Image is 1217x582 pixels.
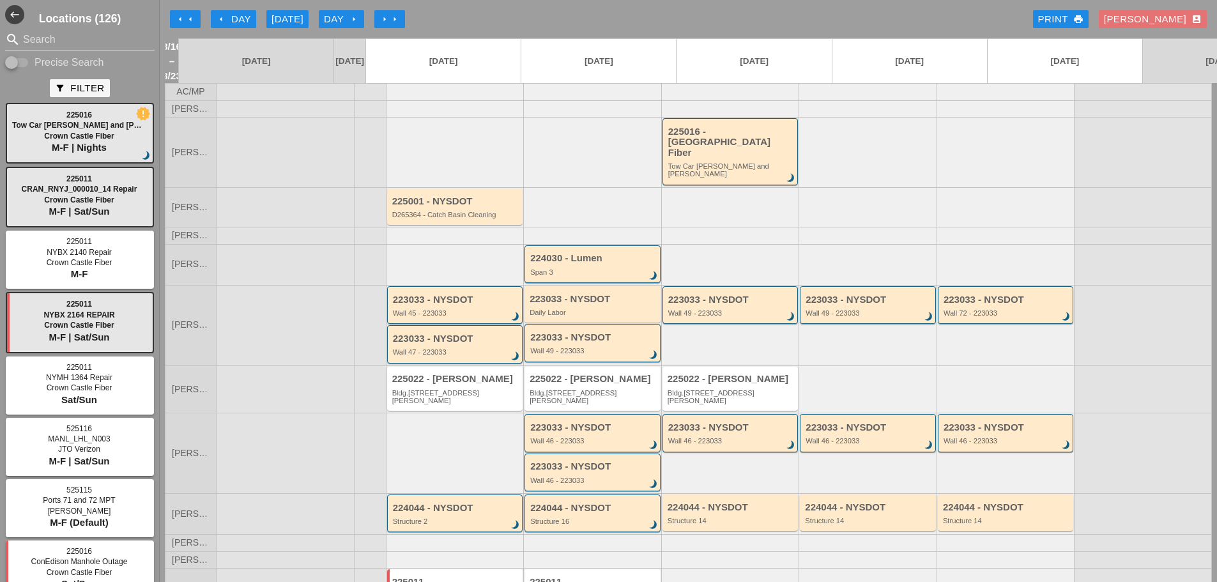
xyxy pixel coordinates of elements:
span: M-F [71,268,88,279]
button: [DATE] [266,10,309,28]
span: NYBX 2164 REPAIR [43,310,114,319]
div: Wall 47 - 223033 [393,348,519,356]
span: NYBX 2140 Repair [47,248,111,257]
div: Filter [55,81,104,96]
span: M-F | Sat/Sun [49,332,109,342]
i: brightness_3 [1060,438,1074,452]
div: 224030 - Lumen [530,253,657,264]
i: brightness_3 [647,518,661,532]
span: AC/MP [176,87,204,96]
a: [DATE] [521,39,676,83]
i: arrow_right [349,14,359,24]
i: brightness_3 [784,171,798,185]
div: Wall 49 - 223033 [530,347,657,355]
div: D265364 - Catch Basin Cleaning [392,211,520,218]
div: Wall 46 - 223033 [530,437,657,445]
span: 225016 [66,547,92,556]
span: [PERSON_NAME] [172,203,210,212]
div: Day [216,12,251,27]
div: 223033 - NYSDOT [944,295,1070,305]
i: brightness_3 [1060,310,1074,324]
div: Wall 49 - 223033 [806,309,932,317]
button: Move Ahead 1 Week [374,10,405,28]
div: [PERSON_NAME] [1104,12,1202,27]
a: [DATE] [677,39,831,83]
div: Wall 46 - 223033 [944,437,1070,445]
div: Wall 72 - 223033 [944,309,1070,317]
span: JTO Verizon [58,445,100,454]
a: [DATE] [366,39,521,83]
i: new_releases [137,108,149,119]
div: 223033 - NYSDOT [393,333,519,344]
span: M-F | Sat/Sun [49,456,109,466]
label: Precise Search [34,56,104,69]
div: 223033 - NYSDOT [393,295,519,305]
div: Structure 2 [393,517,519,525]
div: 223033 - NYSDOT [530,332,657,343]
div: 225022 - [PERSON_NAME] [530,374,657,385]
span: [PERSON_NAME] [172,538,210,548]
div: Daily Labor [530,309,657,316]
a: [DATE] [179,39,333,83]
div: Wall 46 - 223033 [530,477,657,484]
span: [PERSON_NAME] [172,148,210,157]
span: [PERSON_NAME] [172,259,210,269]
span: Ports 71 and 72 MPT [43,496,115,505]
a: [DATE] [832,39,987,83]
i: west [5,5,24,24]
i: brightness_3 [509,310,523,324]
div: [DATE] [272,12,303,27]
span: ConEdison Manhole Outage [31,557,128,566]
span: [PERSON_NAME] [172,385,210,394]
span: M-F | Nights [52,142,107,153]
div: 225022 - [PERSON_NAME] [668,374,795,385]
i: brightness_3 [784,310,798,324]
span: 525115 [66,486,92,494]
span: M-F | Sat/Sun [49,206,109,217]
i: arrow_right [390,14,400,24]
i: arrow_right [379,14,390,24]
i: brightness_3 [509,518,523,532]
i: brightness_3 [647,438,661,452]
button: Filter [50,79,109,97]
div: Span 3 [530,268,657,276]
span: 225011 [66,300,92,309]
div: Tow Car Broome and Willett [668,162,795,178]
i: brightness_3 [647,269,661,283]
span: [PERSON_NAME] [172,320,210,330]
div: Structure 14 [943,517,1071,525]
span: [PERSON_NAME] [172,555,210,565]
div: Structure 14 [805,517,933,525]
a: Print [1033,10,1089,28]
div: Wall 45 - 223033 [393,309,519,317]
div: 223033 - NYSDOT [530,294,657,305]
span: 225011 [66,174,92,183]
span: 525116 [66,424,92,433]
i: brightness_3 [509,349,523,364]
i: arrow_left [175,14,185,24]
i: brightness_3 [139,149,153,163]
div: Day [324,12,359,27]
i: brightness_3 [922,310,936,324]
i: account_box [1191,14,1202,24]
div: Wall 49 - 223033 [668,309,795,317]
span: 225011 [66,237,92,246]
button: [PERSON_NAME] [1099,10,1207,28]
input: Search [23,29,137,50]
span: [PERSON_NAME] [48,507,111,516]
i: brightness_3 [647,348,661,362]
div: Wall 46 - 223033 [668,437,795,445]
div: 223033 - NYSDOT [668,422,795,433]
div: Enable Precise search to match search terms exactly. [5,55,155,70]
div: 223033 - NYSDOT [806,422,932,433]
span: CRAN_RNYJ_000010_14 Repair [22,185,137,194]
span: Crown Castle Fiber [47,568,112,577]
i: brightness_3 [784,438,798,452]
div: 224044 - NYSDOT [943,502,1071,513]
i: brightness_3 [922,438,936,452]
span: Tow Car [PERSON_NAME] and [PERSON_NAME] [12,121,190,130]
span: [PERSON_NAME] [172,231,210,240]
div: 223033 - NYSDOT [530,461,657,472]
div: 223033 - NYSDOT [530,422,657,433]
span: [PERSON_NAME] [172,448,210,458]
